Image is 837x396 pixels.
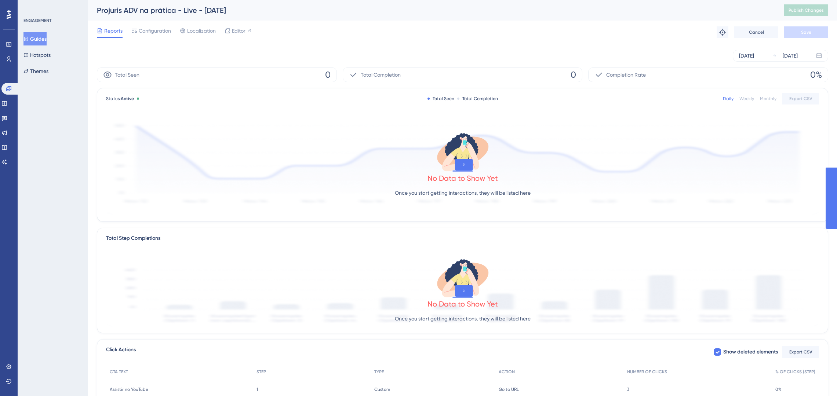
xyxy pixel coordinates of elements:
button: Publish Changes [784,4,828,16]
div: No Data to Show Yet [427,173,498,183]
p: Once you start getting interactions, they will be listed here [395,314,531,323]
p: Once you start getting interactions, they will be listed here [395,188,531,197]
span: Active [121,96,134,101]
button: Cancel [734,26,778,38]
span: Save [801,29,811,35]
span: Cancel [749,29,764,35]
span: TYPE [374,369,384,375]
span: Reports [104,26,123,35]
span: Click Actions [106,345,136,359]
iframe: UserGuiding AI Assistant Launcher [806,367,828,389]
span: NUMBER OF CLICKS [627,369,667,375]
button: Export CSV [782,93,819,104]
div: No Data to Show Yet [427,299,498,309]
span: 0% [775,386,782,392]
span: Editor [232,26,245,35]
div: Total Seen [427,96,454,102]
span: Total Seen [115,70,139,79]
button: Hotspots [23,48,51,62]
span: STEP [256,369,266,375]
div: [DATE] [783,51,798,60]
div: Total Completion [457,96,498,102]
div: Weekly [739,96,754,102]
div: ENGAGEMENT [23,18,51,23]
button: Themes [23,65,48,78]
span: Publish Changes [789,7,824,13]
div: Projuris ADV na prática - Live - [DATE] [97,5,766,15]
div: [DATE] [739,51,754,60]
span: 3 [627,386,629,392]
span: Status: [106,96,134,102]
button: Export CSV [782,346,819,358]
span: 0 [571,69,576,81]
span: Completion Rate [606,70,646,79]
span: Localization [187,26,216,35]
span: Show deleted elements [723,348,778,356]
div: Monthly [760,96,776,102]
div: Total Step Completions [106,234,160,243]
button: Save [784,26,828,38]
span: 0% [810,69,822,81]
span: Configuration [139,26,171,35]
div: Daily [723,96,734,102]
span: Custom [374,386,390,392]
button: Guides [23,32,47,45]
span: Total Completion [361,70,401,79]
span: Go to URL [499,386,519,392]
span: Export CSV [789,96,812,102]
span: Assistir no YouTube [110,386,148,392]
span: CTA TEXT [110,369,128,375]
span: Export CSV [789,349,812,355]
span: 1 [256,386,258,392]
span: 0 [325,69,331,81]
span: % OF CLICKS (STEP) [775,369,815,375]
span: ACTION [499,369,515,375]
